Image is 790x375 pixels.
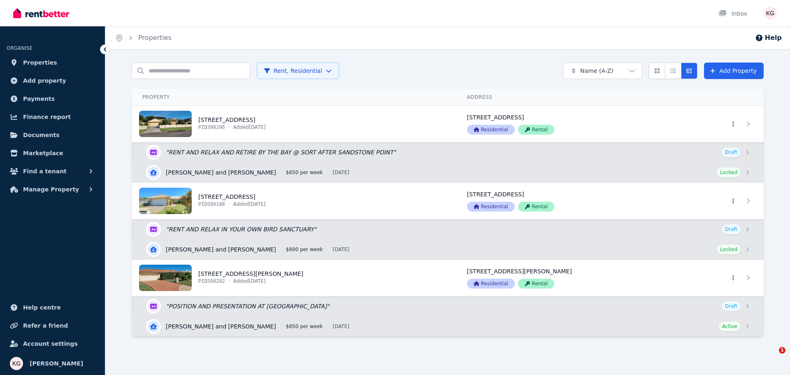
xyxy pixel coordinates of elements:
[23,148,63,158] span: Marketplace
[704,63,764,79] a: Add Property
[23,303,61,312] span: Help centre
[7,91,98,107] a: Payments
[23,184,79,194] span: Manage Property
[649,63,665,79] button: Card view
[779,347,785,354] span: 1
[23,76,66,86] span: Add property
[132,260,457,296] a: View details for 33 Mossman Way, Sandstone Point
[133,296,764,316] a: Edit listing: POSITION AND PRESENTATION AT SANDSTONE POINT
[23,166,67,176] span: Find a tenant
[681,63,697,79] button: Expanded list view
[30,359,83,368] span: [PERSON_NAME]
[133,142,764,162] a: Edit listing: RENT AND RELAX AND RETIRE BY THE BAY @ SORT AFTER SANDSTONE POINT
[7,72,98,89] a: Add property
[7,45,33,51] span: ORGANISE
[23,339,78,349] span: Account settings
[132,183,457,219] a: View details for 10 Albert Pl, Sandstone Point
[580,67,613,75] span: Name (A-Z)
[649,63,697,79] div: View options
[7,163,98,179] button: Find a tenant
[264,67,322,75] span: Rent, Residential
[10,357,23,370] img: Kim Gill
[718,9,747,18] div: Inbox
[257,63,339,79] button: Rent, Residential
[7,335,98,352] a: Account settings
[457,89,681,106] th: Address
[457,183,681,219] a: View details for 10 Albert Pl, Sandstone Point
[133,163,764,182] a: View details for Sharon Gruber and Sharyn Carmody
[457,260,681,296] a: View details for 33 Mossman Way, Sandstone Point
[764,7,777,20] img: Kim Gill
[23,112,71,122] span: Finance report
[681,106,764,142] a: View details for 6 Avoca Esplanade, Sandstone Point
[762,347,782,367] iframe: Intercom live chat
[7,109,98,125] a: Finance report
[755,33,782,43] button: Help
[133,240,764,259] a: View details for Graeme and Jenny Brittenden
[727,119,739,129] button: More options
[7,145,98,161] a: Marketplace
[7,54,98,71] a: Properties
[7,317,98,334] a: Refer a friend
[105,26,181,49] nav: Breadcrumb
[665,63,681,79] button: Compact list view
[23,94,55,104] span: Payments
[132,89,457,106] th: Property
[727,196,739,206] button: More options
[23,130,60,140] span: Documents
[681,260,764,296] a: View details for 33 Mossman Way, Sandstone Point
[23,321,68,331] span: Refer a friend
[681,183,764,219] a: View details for 10 Albert Pl, Sandstone Point
[563,63,642,79] button: Name (A-Z)
[727,273,739,283] button: More options
[138,34,172,42] a: Properties
[13,7,69,19] img: RentBetter
[457,106,681,142] a: View details for 6 Avoca Esplanade, Sandstone Point
[132,106,457,142] a: View details for 6 Avoca Esplanade, Sandstone Point
[7,181,98,198] button: Manage Property
[7,127,98,143] a: Documents
[7,299,98,316] a: Help centre
[133,317,764,336] a: View details for Miriam Cuffe and David McKay
[23,58,57,68] span: Properties
[133,219,764,239] a: Edit listing: RENT AND RELAX IN YOUR OWN BIRD SANCTUARY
